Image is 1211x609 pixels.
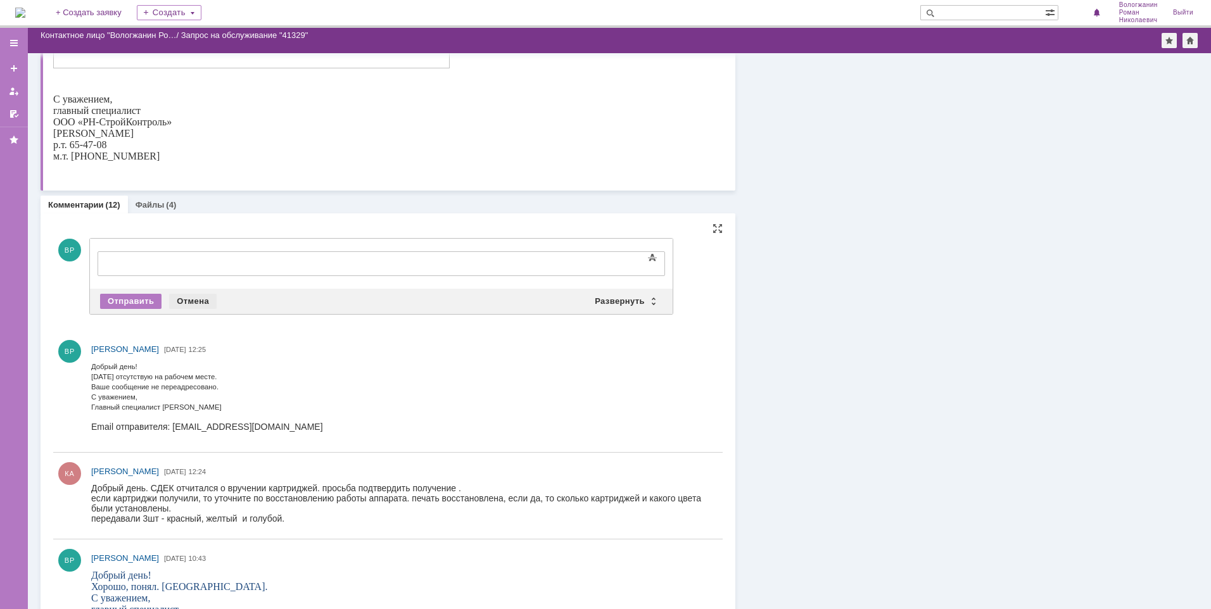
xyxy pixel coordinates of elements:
[166,200,176,210] div: (4)
[164,555,186,562] span: [DATE]
[286,11,571,225] img: download
[4,58,24,78] a: Создать заявку
[13,472,211,481] span: Email отправителя: [EMAIL_ADDRESS][DOMAIN_NAME]
[1045,6,1058,18] span: Расширенный поиск
[91,344,159,354] span: [PERSON_NAME]
[137,5,201,20] div: Создать
[713,223,723,234] div: На всю страницу
[106,200,120,210] div: (12)
[4,81,24,101] a: Мои заявки
[41,30,176,40] a: Контактное лицо "Вологжанин Ро…
[1182,33,1198,48] div: Сделать домашней страницей
[164,468,186,475] span: [DATE]
[91,465,159,478] a: [PERSON_NAME]
[15,8,25,18] img: logo
[189,346,206,353] span: 12:25
[181,30,308,40] div: Запрос на обслуживание "41329"
[48,200,104,210] a: Комментарии
[15,8,25,18] a: Перейти на домашнюю страницу
[1119,1,1158,9] span: Вологжанин
[1119,9,1158,16] span: Роман
[91,343,159,356] a: [PERSON_NAME]
[1162,33,1177,48] div: Добавить в избранное
[58,239,81,261] span: ВР
[91,552,159,565] a: [PERSON_NAME]
[645,250,660,265] span: Показать панель инструментов
[13,396,206,405] span: Email отправителя: [EMAIL_ADDRESS][DOMAIN_NAME]
[189,555,206,562] span: 10:43
[164,346,186,353] span: [DATE]
[189,468,206,475] span: 12:24
[136,200,165,210] a: Файлы
[1119,16,1158,24] span: Николаевич
[91,553,159,563] span: [PERSON_NAME]
[13,191,206,200] span: Email отправителя: [EMAIL_ADDRESS][DOMAIN_NAME]
[4,104,24,124] a: Мои согласования
[91,467,159,476] span: [PERSON_NAME]
[41,30,181,40] div: /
